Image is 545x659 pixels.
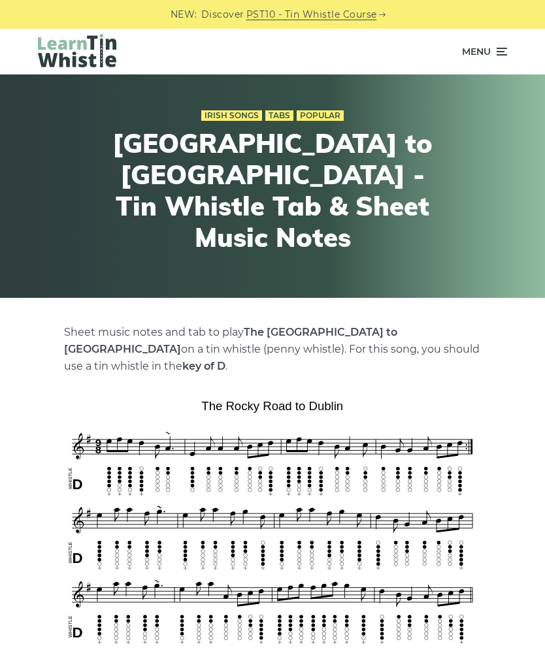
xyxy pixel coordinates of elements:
p: Sheet music notes and tab to play on a tin whistle (penny whistle). For this song, you should use... [64,324,481,375]
strong: key of D [182,360,225,372]
span: Menu [462,35,491,68]
img: The Rocky Road to Dublin Tin Whistle Tabs & Sheet Music [64,394,481,648]
img: LearnTinWhistle.com [38,34,116,67]
a: Irish Songs [201,110,262,121]
a: Popular [297,110,344,121]
a: Tabs [265,110,293,121]
h1: [GEOGRAPHIC_DATA] to [GEOGRAPHIC_DATA] - Tin Whistle Tab & Sheet Music Notes [96,127,449,253]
